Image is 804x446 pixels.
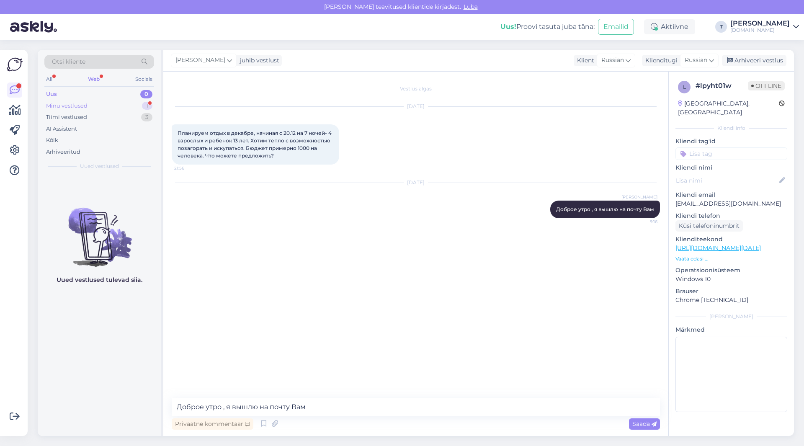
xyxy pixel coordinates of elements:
[7,57,23,72] img: Askly Logo
[730,20,799,34] a: [PERSON_NAME][DOMAIN_NAME]
[500,22,595,32] div: Proovi tasuta juba täna:
[46,148,80,156] div: Arhiveeritud
[172,179,660,186] div: [DATE]
[80,162,119,170] span: Uued vestlused
[46,125,77,133] div: AI Assistent
[237,56,279,65] div: juhib vestlust
[175,56,225,65] span: [PERSON_NAME]
[685,56,707,65] span: Russian
[461,3,480,10] span: Luba
[44,74,54,85] div: All
[46,136,58,144] div: Kõik
[178,130,333,159] span: Планируем отдых в декабре, начиная с 20.12 на 7 ночей- 4 взрослых и ребенок 13 лет. Хотим тепло с...
[140,90,152,98] div: 0
[683,84,686,90] span: l
[675,163,787,172] p: Kliendi nimi
[621,194,657,200] span: [PERSON_NAME]
[142,102,152,110] div: 1
[675,296,787,304] p: Chrome [TECHNICAL_ID]
[675,266,787,275] p: Operatsioonisüsteem
[632,420,657,428] span: Saada
[675,287,787,296] p: Brauser
[601,56,624,65] span: Russian
[675,147,787,160] input: Lisa tag
[675,199,787,208] p: [EMAIL_ADDRESS][DOMAIN_NAME]
[141,113,152,121] div: 3
[598,19,634,35] button: Emailid
[172,418,253,430] div: Privaatne kommentaar
[46,113,87,121] div: Tiimi vestlused
[678,99,779,117] div: [GEOGRAPHIC_DATA], [GEOGRAPHIC_DATA]
[676,176,778,185] input: Lisa nimi
[675,137,787,146] p: Kliendi tag'id
[86,74,101,85] div: Web
[57,276,142,284] p: Uued vestlused tulevad siia.
[46,90,57,98] div: Uus
[675,255,787,263] p: Vaata edasi ...
[174,165,206,171] span: 21:56
[748,81,785,90] span: Offline
[675,220,743,232] div: Küsi telefoninumbrit
[172,103,660,110] div: [DATE]
[134,74,154,85] div: Socials
[730,20,790,27] div: [PERSON_NAME]
[675,244,761,252] a: [URL][DOMAIN_NAME][DATE]
[722,55,786,66] div: Arhiveeri vestlus
[675,211,787,220] p: Kliendi telefon
[500,23,516,31] b: Uus!
[675,191,787,199] p: Kliendi email
[675,313,787,320] div: [PERSON_NAME]
[52,57,85,66] span: Otsi kliente
[675,235,787,244] p: Klienditeekond
[626,219,657,225] span: 9:16
[675,124,787,132] div: Kliendi info
[715,21,727,33] div: T
[38,193,161,268] img: No chats
[730,27,790,34] div: [DOMAIN_NAME]
[46,102,88,110] div: Minu vestlused
[675,325,787,334] p: Märkmed
[644,19,695,34] div: Aktiivne
[696,81,748,91] div: # lpyht01w
[172,85,660,93] div: Vestlus algas
[642,56,678,65] div: Klienditugi
[574,56,594,65] div: Klient
[675,275,787,284] p: Windows 10
[556,206,654,212] span: Доброе утро , я вышлю на почту Вам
